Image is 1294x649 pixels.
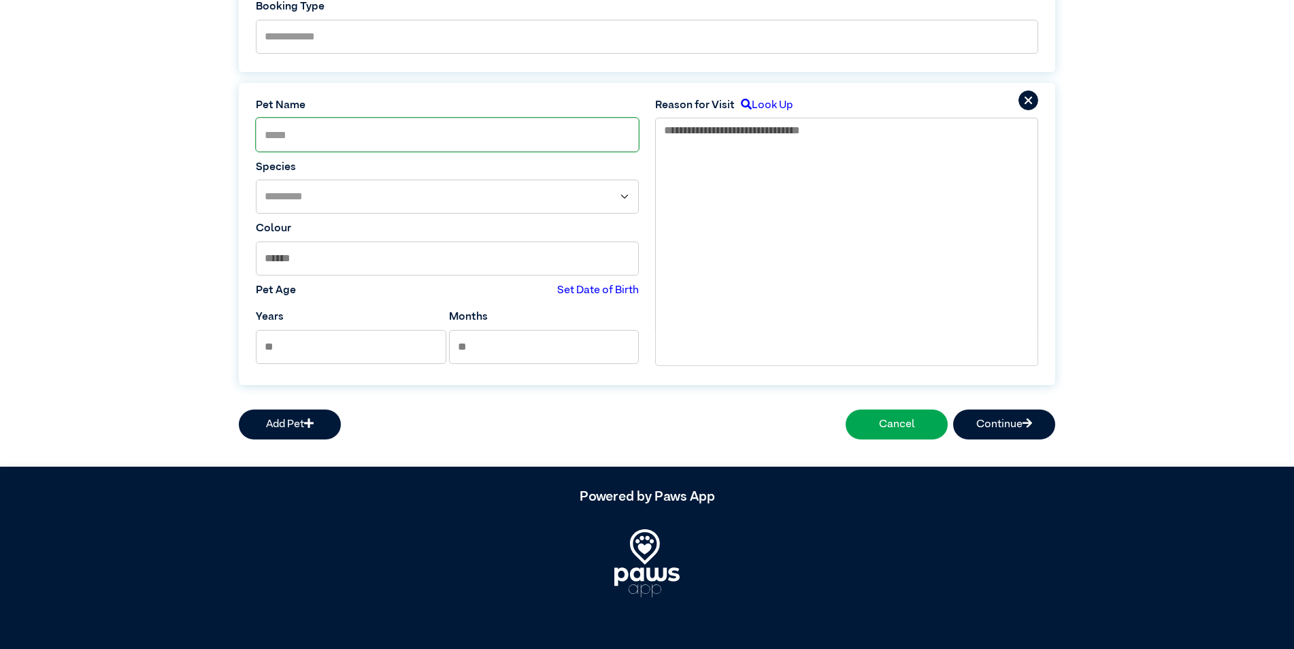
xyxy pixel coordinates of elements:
[239,410,341,439] button: Add Pet
[256,97,639,114] label: Pet Name
[614,529,680,597] img: PawsApp
[655,97,735,114] label: Reason for Visit
[557,282,639,299] label: Set Date of Birth
[239,488,1055,505] h5: Powered by Paws App
[735,97,793,114] label: Look Up
[256,220,639,237] label: Colour
[846,410,948,439] button: Cancel
[256,159,639,176] label: Species
[953,410,1055,439] button: Continue
[449,309,488,325] label: Months
[256,282,296,299] label: Pet Age
[256,309,284,325] label: Years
